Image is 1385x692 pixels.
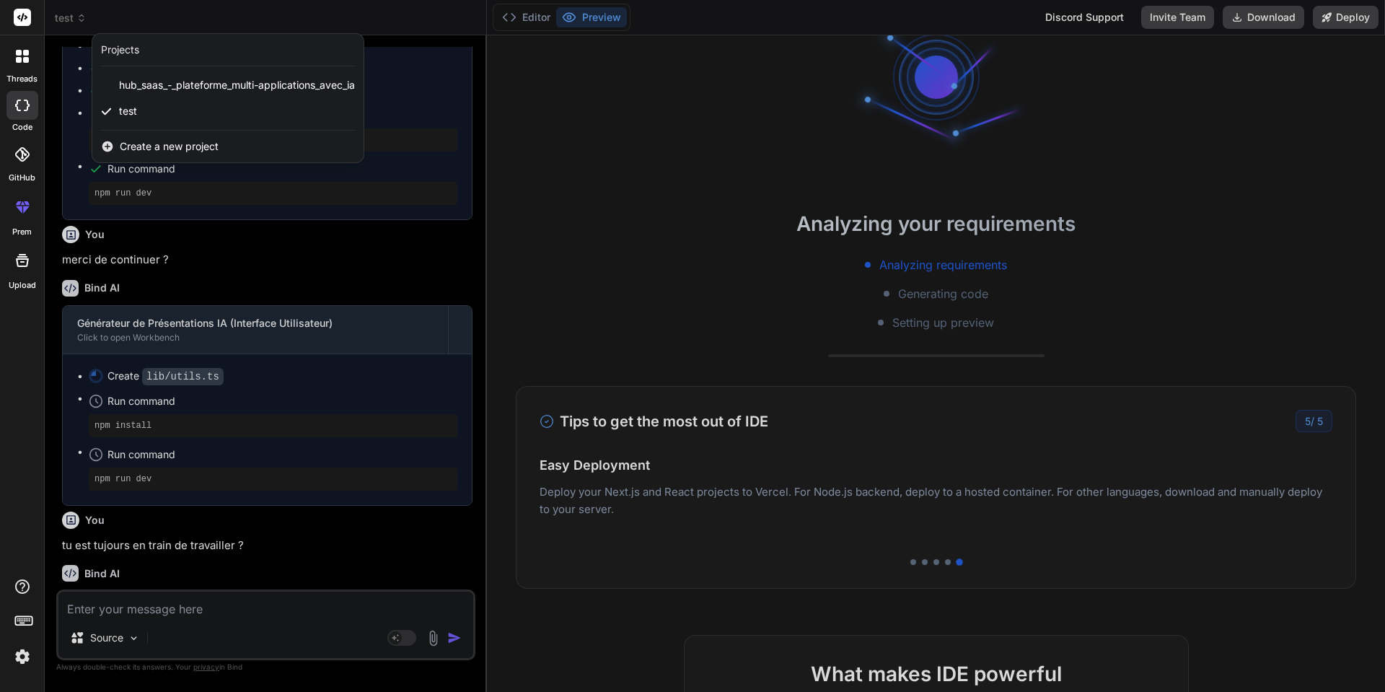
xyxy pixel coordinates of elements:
span: Create a new project [120,139,219,154]
label: code [12,121,32,133]
div: Projects [101,43,139,57]
span: hub_saas_-_plateforme_multi-applications_avec_ia [119,78,355,92]
label: prem [12,226,32,238]
label: GitHub [9,172,35,184]
label: threads [6,73,38,85]
img: settings [10,644,35,669]
span: test [119,104,137,118]
label: Upload [9,279,36,292]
